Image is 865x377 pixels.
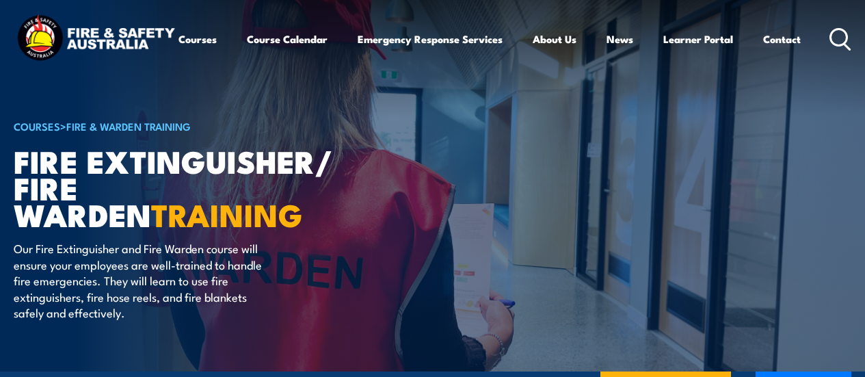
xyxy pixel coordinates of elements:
[533,23,576,55] a: About Us
[14,240,263,320] p: Our Fire Extinguisher and Fire Warden course will ensure your employees are well-trained to handl...
[66,118,191,133] a: Fire & Warden Training
[607,23,633,55] a: News
[178,23,217,55] a: Courses
[247,23,328,55] a: Course Calendar
[151,190,303,237] strong: TRAINING
[14,118,60,133] a: COURSES
[14,118,351,134] h6: >
[14,147,351,227] h1: Fire Extinguisher/ Fire Warden
[663,23,733,55] a: Learner Portal
[763,23,801,55] a: Contact
[358,23,503,55] a: Emergency Response Services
